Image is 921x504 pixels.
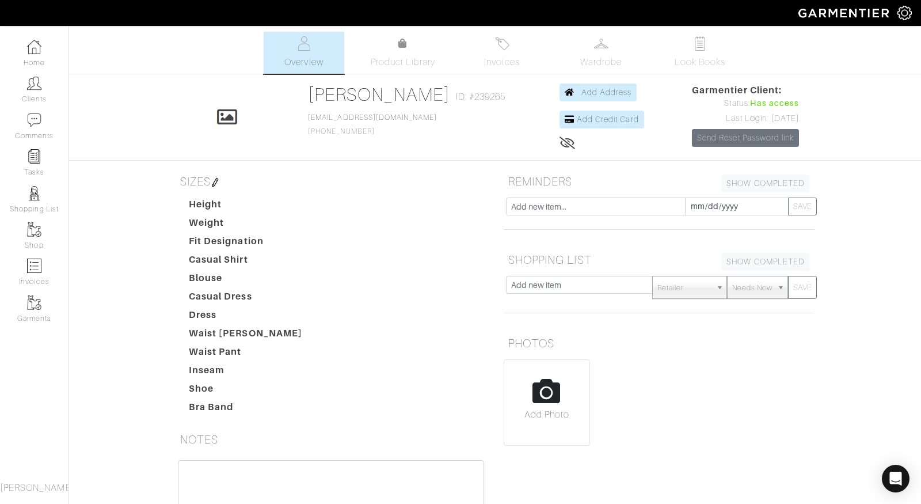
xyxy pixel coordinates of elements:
span: Invoices [484,55,519,69]
a: SHOW COMPLETED [721,253,810,271]
img: comment-icon-a0a6a9ef722e966f86d9cbdc48e553b5cf19dbc54f86b18d962a5391bc8f6eb6.png [27,113,41,127]
img: wardrobe-487a4870c1b7c33e795ec22d11cfc2ed9d08956e64fb3008fe2437562e282088.svg [594,36,608,51]
span: Has access [750,97,800,110]
a: Look Books [660,32,740,74]
h5: SIZES [176,170,486,193]
a: Add Credit Card [560,111,644,128]
span: ID: #239265 [456,90,506,104]
dt: Casual Dress [180,290,311,308]
span: Garmentier Client: [692,84,799,97]
img: reminder-icon-8004d30b9f0a5d33ae49ab947aed9ed385cf756f9e5892f1edd6e32f2345188e.png [27,149,41,164]
img: todo-9ac3debb85659649dc8f770b8b6100bb5dab4b48dedcbae339e5042a72dfd3cc.svg [693,36,707,51]
img: clients-icon-6bae9207a08558b7cb47a8932f037763ab4055f8c8b6bfacd5dc20c3e0201464.png [27,76,41,90]
div: Open Intercom Messenger [882,465,909,492]
img: garments-icon-b7da505a4dc4fd61783c78ac3ca0ef83fa9d6f193b1c9dc38574b1d14d53ca28.png [27,222,41,237]
span: Wardrobe [580,55,622,69]
a: Product Library [363,37,443,69]
img: gear-icon-white-bd11855cb880d31180b6d7d6211b90ccbf57a29d726f0c71d8c61bd08dd39cc2.png [897,6,912,20]
button: SAVE [788,276,817,299]
span: Add Credit Card [577,115,639,124]
dt: Waist Pant [180,345,311,363]
span: Overview [284,55,323,69]
span: Needs Now [732,276,772,300]
h5: NOTES [176,428,486,451]
a: Add Address [560,84,637,101]
img: dashboard-icon-dbcd8f5a0b271acd01030246c82b418ddd0df26cd7fceb0bd07c9910d44c42f6.png [27,40,41,54]
dt: Waist [PERSON_NAME] [180,327,311,345]
img: pen-cf24a1663064a2ec1b9c1bd2387e9de7a2fa800b781884d57f21acf72779bad2.png [211,178,220,187]
h5: REMINDERS [504,170,815,193]
img: basicinfo-40fd8af6dae0f16599ec9e87c0ef1c0a1fdea2edbe929e3d69a839185d80c458.svg [297,36,311,51]
a: [EMAIL_ADDRESS][DOMAIN_NAME] [308,113,437,122]
dt: Shoe [180,382,311,400]
a: Wardrobe [561,32,641,74]
button: SAVE [788,198,817,215]
a: Send Reset Password link [692,129,799,147]
div: Status: [692,97,799,110]
a: Invoices [462,32,542,74]
h5: PHOTOS [504,332,815,355]
img: orders-27d20c2124de7fd6de4e0e44c1d41de31381a507db9b33961299e4e07d508b8c.svg [495,36,509,51]
div: Last Login: [DATE] [692,112,799,125]
input: Add new item [506,276,653,294]
a: SHOW COMPLETED [721,175,810,192]
a: Overview [264,32,344,74]
dt: Bra Band [180,400,311,419]
span: [PHONE_NUMBER] [308,113,437,135]
dt: Fit Designation [180,234,311,253]
dt: Dress [180,308,311,327]
input: Add new item... [506,198,686,215]
span: Retailer [657,276,711,300]
span: Product Library [371,55,436,69]
dt: Weight [180,216,311,234]
dt: Casual Shirt [180,253,311,271]
img: garments-icon-b7da505a4dc4fd61783c78ac3ca0ef83fa9d6f193b1c9dc38574b1d14d53ca28.png [27,295,41,310]
img: garmentier-logo-header-white-b43fb05a5012e4ada735d5af1a66efaba907eab6374d6393d1fbf88cb4ef424d.png [793,3,897,23]
h5: SHOPPING LIST [504,248,815,271]
dt: Height [180,198,311,216]
span: Look Books [675,55,726,69]
dt: Blouse [180,271,311,290]
span: Add Address [581,88,632,97]
a: [PERSON_NAME] [308,84,450,105]
img: orders-icon-0abe47150d42831381b5fb84f609e132dff9fe21cb692f30cb5eec754e2cba89.png [27,259,41,273]
img: stylists-icon-eb353228a002819b7ec25b43dbf5f0378dd9e0616d9560372ff212230b889e62.png [27,186,41,200]
dt: Inseam [180,363,311,382]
